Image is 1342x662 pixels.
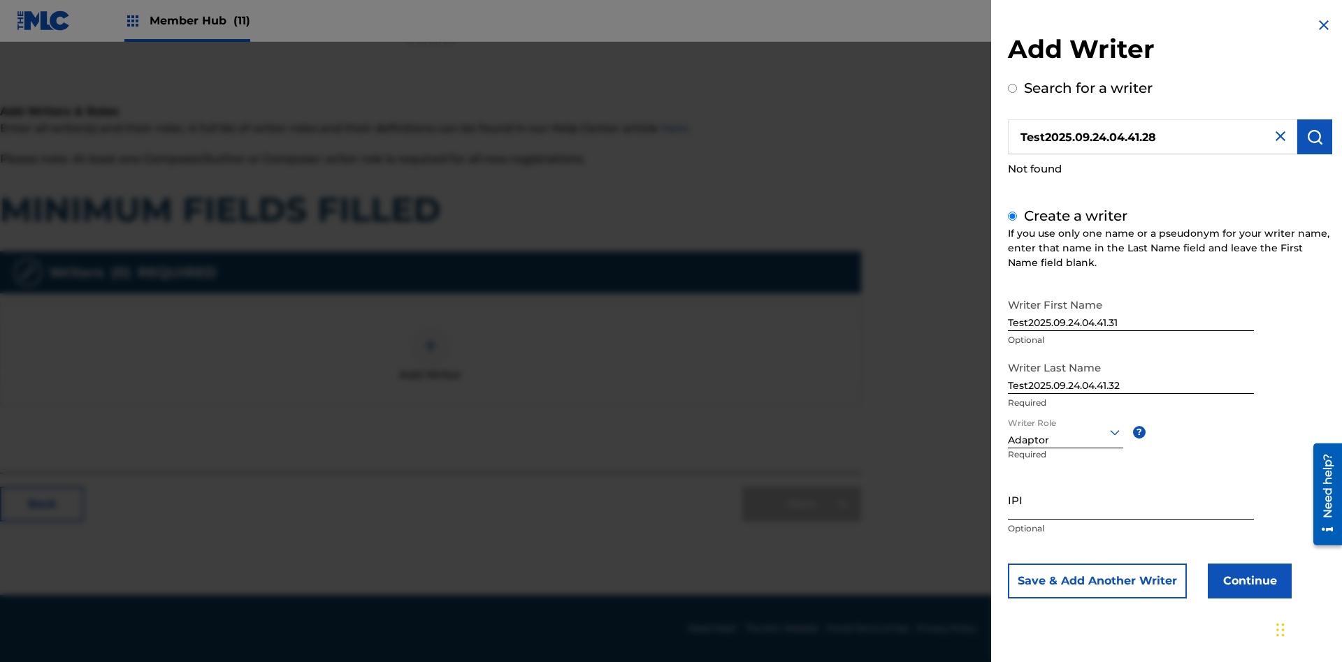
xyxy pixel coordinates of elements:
[1008,564,1187,598] button: Save & Add Another Writer
[1024,80,1153,96] label: Search for a writer
[1008,34,1332,69] h2: Add Writer
[233,14,250,27] span: (11)
[1272,128,1289,145] img: close
[1008,119,1297,154] input: Search writer's name or IPI Number
[124,13,141,29] img: Top Rightsholders
[1024,207,1127,224] label: Create a writer
[1276,609,1285,651] div: Drag
[1008,334,1254,346] p: Optional
[1306,128,1323,145] img: Search Works
[1133,426,1146,439] span: ?
[1008,448,1065,480] p: Required
[1008,397,1254,409] p: Required
[1272,595,1342,662] iframe: Chat Widget
[17,10,71,31] img: MLC Logo
[1008,522,1254,535] p: Optional
[1008,154,1332,184] div: Not found
[1303,438,1342,552] iframe: Resource Center
[1208,564,1292,598] button: Continue
[150,13,250,29] span: Member Hub
[1008,226,1332,270] div: If you use only one name or a pseudonym for your writer name, enter that name in the Last Name fi...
